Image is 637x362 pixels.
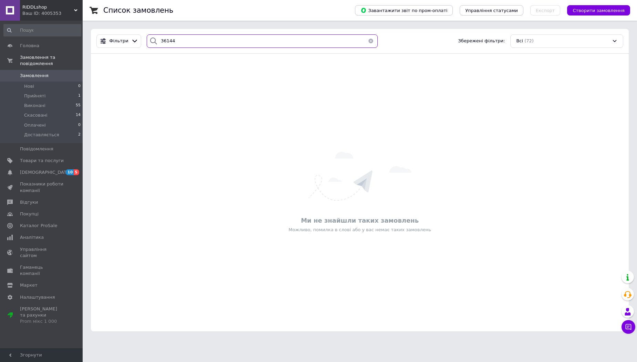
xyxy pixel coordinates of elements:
div: Можливо, помилка в слові або у вас немає таких замовлень [94,227,625,233]
span: Доставляється [24,132,59,138]
span: 0 [78,83,81,89]
span: 2 [78,132,81,138]
button: Очистить [364,34,378,48]
span: Каталог ProSale [20,223,57,229]
span: [DEMOGRAPHIC_DATA] [20,169,71,175]
h1: Список замовлень [103,6,173,14]
span: Відгуки [20,199,38,205]
span: 55 [76,103,81,109]
a: Створити замовлення [560,8,630,13]
input: Пошук [3,24,81,36]
span: Виконані [24,103,45,109]
span: Прийняті [24,93,45,99]
img: Нічого не знайдено [309,152,411,201]
div: Ми не знайшли таких замовлень [94,216,625,225]
span: Нові [24,83,34,89]
button: Чат з покупцем [622,320,635,334]
span: Головна [20,43,39,49]
span: 14 [76,112,81,118]
span: [PERSON_NAME] та рахунки [20,306,64,325]
span: Збережені фільтри: [458,38,505,44]
span: Аналітика [20,234,44,241]
span: Управління сайтом [20,246,64,259]
span: 0 [78,122,81,128]
span: Маркет [20,282,38,288]
span: 1 [78,93,81,99]
span: Замовлення та повідомлення [20,54,83,67]
span: Гаманець компанії [20,264,64,277]
span: Фільтри [109,38,128,44]
span: Управління статусами [465,8,518,13]
input: Пошук за номером замовлення, ПІБ покупця, номером телефону, Email, номером накладної [147,34,378,48]
span: Показники роботи компанії [20,181,64,193]
button: Управління статусами [460,5,523,15]
span: Всі [516,38,523,44]
span: Товари та послуги [20,158,64,164]
span: Налаштування [20,294,55,300]
button: Створити замовлення [567,5,630,15]
span: 10 [66,169,74,175]
span: Оплачені [24,122,46,128]
button: Завантажити звіт по пром-оплаті [355,5,453,15]
span: Повідомлення [20,146,53,152]
span: Покупці [20,211,39,217]
span: RIDDLshop [22,4,74,10]
span: Замовлення [20,73,49,79]
span: Завантажити звіт по пром-оплаті [361,7,447,13]
div: Prom мікс 1 000 [20,318,64,324]
span: 5 [74,169,79,175]
span: Скасовані [24,112,48,118]
span: (72) [524,38,534,43]
span: Створити замовлення [573,8,625,13]
div: Ваш ID: 4005353 [22,10,83,17]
